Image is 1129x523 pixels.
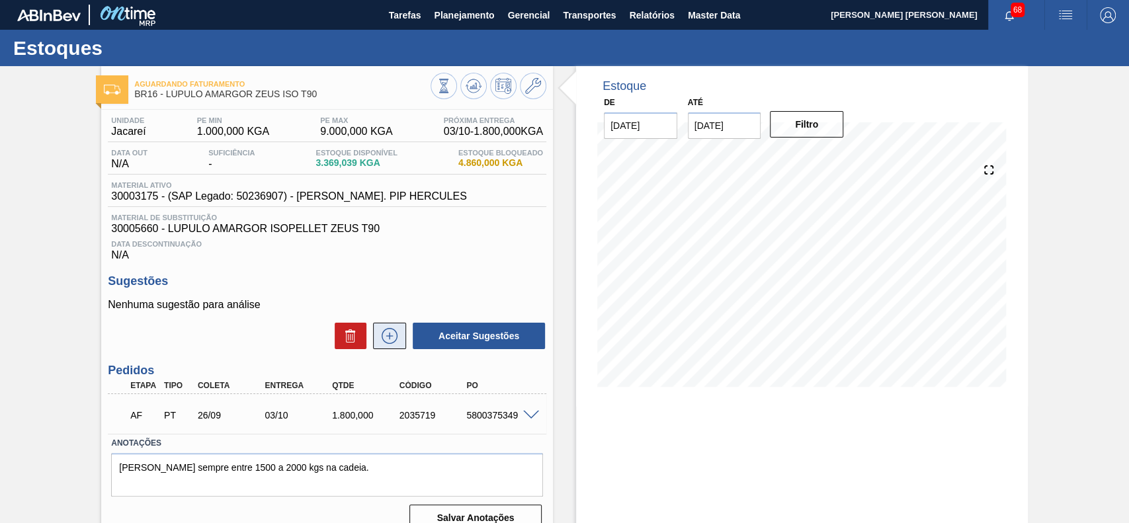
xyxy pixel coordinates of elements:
p: Nenhuma sugestão para análise [108,299,546,311]
img: TNhmsLtSVTkK8tSr43FrP2fwEKptu5GPRR3wAAAABJRU5ErkJggg== [17,9,81,21]
button: Visão Geral dos Estoques [431,73,457,99]
input: dd/mm/yyyy [604,112,677,139]
span: 1.000,000 KGA [197,126,269,138]
div: Qtde [329,381,403,390]
button: Ir ao Master Data / Geral [520,73,546,99]
div: 2035719 [396,410,471,421]
div: 5800375349 [463,410,538,421]
span: Master Data [688,7,740,23]
div: N/A [108,149,151,170]
span: 30005660 - LUPULO AMARGOR ISOPELLET ZEUS T90 [111,223,543,235]
span: Data Descontinuação [111,240,543,248]
span: 4.860,000 KGA [458,158,543,168]
label: Anotações [111,434,543,453]
p: AF [130,410,158,421]
div: - [205,149,258,170]
span: 68 [1011,3,1024,17]
div: Etapa [127,381,161,390]
div: Código [396,381,471,390]
h3: Pedidos [108,364,546,378]
span: PE MAX [320,116,392,124]
button: Notificações [988,6,1030,24]
div: N/A [108,235,546,261]
img: userActions [1058,7,1073,23]
span: BR16 - LÚPULO AMARGOR ZEUS ISO T90 [134,89,431,99]
div: Coleta [194,381,269,390]
span: Tarefas [389,7,421,23]
span: 03/10 - 1.800,000 KGA [444,126,543,138]
span: Material ativo [111,181,466,189]
span: Material de Substituição [111,214,543,221]
span: Relatórios [629,7,674,23]
div: Excluir Sugestões [328,323,366,349]
button: Atualizar Gráfico [460,73,487,99]
img: Logout [1100,7,1116,23]
div: Aceitar Sugestões [406,321,546,350]
span: Data out [111,149,147,157]
div: 03/10/2025 [261,410,336,421]
span: Gerencial [508,7,550,23]
button: Aceitar Sugestões [413,323,545,349]
button: Programar Estoque [490,73,517,99]
span: Planejamento [434,7,494,23]
div: 26/09/2025 [194,410,269,421]
div: PO [463,381,538,390]
label: De [604,98,615,107]
span: Próxima Entrega [444,116,543,124]
span: Aguardando Faturamento [134,80,431,88]
button: Filtro [770,111,843,138]
span: Unidade [111,116,146,124]
span: Transportes [563,7,616,23]
input: dd/mm/yyyy [688,112,761,139]
span: Estoque Bloqueado [458,149,543,157]
span: Estoque Disponível [315,149,397,157]
img: Ícone [104,85,120,95]
label: Até [688,98,703,107]
div: Nova sugestão [366,323,406,349]
span: 30003175 - (SAP Legado: 50236907) - [PERSON_NAME]. PIP HERCULES [111,190,466,202]
div: Aguardando Faturamento [127,401,161,430]
div: Entrega [261,381,336,390]
div: 1.800,000 [329,410,403,421]
div: Tipo [161,381,195,390]
span: Jacareí [111,126,146,138]
h3: Sugestões [108,274,546,288]
h1: Estoques [13,40,248,56]
div: Pedido de Transferência [161,410,195,421]
textarea: [PERSON_NAME] sempre entre 1500 a 2000 kgs na cadeia. [111,453,543,497]
div: Estoque [603,79,646,93]
span: PE MIN [197,116,269,124]
span: 9.000,000 KGA [320,126,392,138]
span: Suficiência [208,149,255,157]
span: 3.369,039 KGA [315,158,397,168]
